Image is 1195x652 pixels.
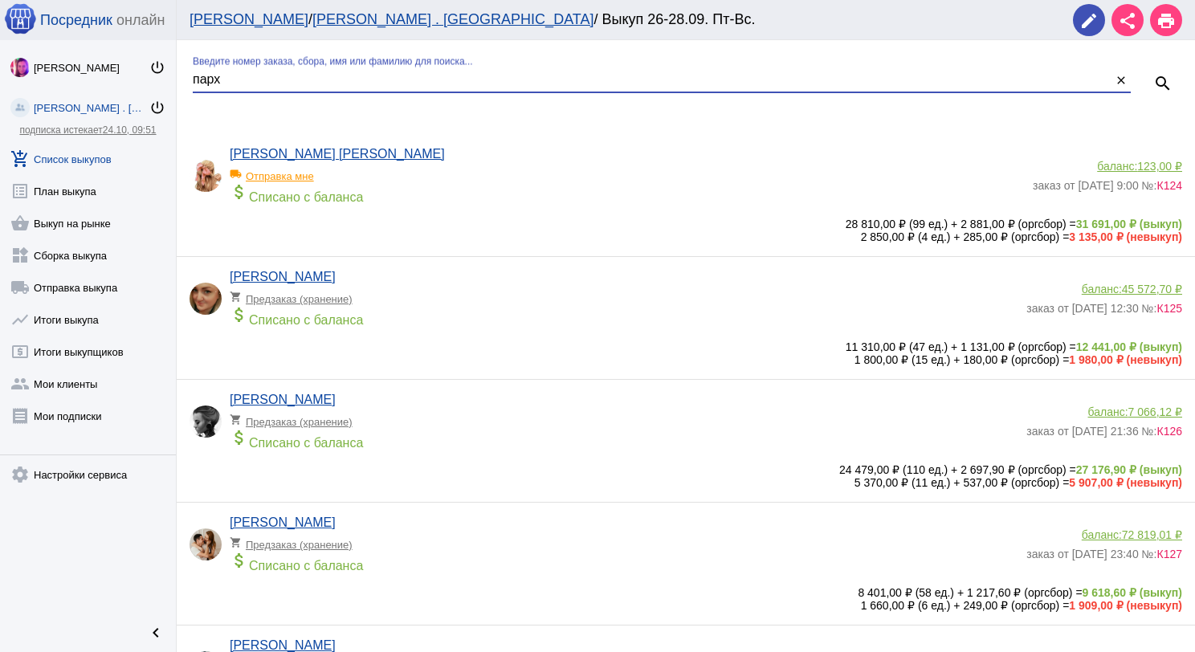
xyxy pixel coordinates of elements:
[230,515,336,529] a: [PERSON_NAME]
[10,214,30,233] mat-icon: shopping_basket
[1033,160,1182,173] div: баланс:
[149,59,165,75] mat-icon: power_settings_new
[34,62,149,74] div: [PERSON_NAME]
[193,72,1111,87] input: Введите номер заказа, сбора, имя или фамилию для поиска...
[230,291,246,303] mat-icon: shopping_cart
[230,305,249,324] mat-icon: attach_money
[10,98,30,117] img: community_200.png
[230,168,246,180] mat-icon: local_shipping
[190,599,1182,612] div: 1 660,00 ₽ (6 ед.) + 249,00 ₽ (оргсбор) =
[230,530,362,551] div: Предзаказ (хранение)
[10,58,30,77] img: 73xLq58P2BOqs-qIllg3xXCtabieAB0OMVER0XTxHpc0AjG-Rb2SSuXsq4It7hEfqgBcQNho.jpg
[1153,74,1173,93] mat-icon: search
[190,528,222,560] img: e78SHcMQxUdyZPSmMuqhNNSihG5qwqpCvo9g4MOCF4FTeRBVJFDFa5Ue9I0hMuL5lN3RLiAO5xl6ZtzinHj_WwJj.jpg
[190,218,1182,230] div: 28 810,00 ₽ (99 ед.) + 2 881,00 ₽ (оргсбор) =
[1118,11,1137,31] mat-icon: share
[190,160,222,192] img: aCVqTDZenoBfl6v_qWDcIofiBHVu5uxJfPNv9WsMS2KeREiEpFR6GbS6HGEkgYvt5kZD5LkmkBn1hm8QspLKlgAU.jpg
[1156,179,1182,192] span: К124
[190,586,1182,599] div: 8 401,00 ₽ (58 ед.) + 1 217,60 ₽ (оргсбор) =
[1069,230,1182,243] b: 3 135,00 ₽ (невыкуп)
[10,181,30,201] mat-icon: list_alt
[1122,528,1182,541] span: 72 819,01 ₽
[190,405,222,438] img: 9bX9eWR0xDgCiTIhQTzpvXJIoeDPQLXe9CHnn3Gs1PGb3J-goD_dDXIagjGUYbFRmMTp9d7qhpcK6TVyPhbmsz2d.jpg
[230,284,362,305] div: Предзаказ (хранение)
[1026,418,1182,438] div: заказ от [DATE] 21:36 №:
[1026,405,1182,418] div: баланс:
[10,374,30,393] mat-icon: group
[10,278,30,297] mat-icon: local_shipping
[190,340,1182,353] div: 11 310,00 ₽ (47 ед.) + 1 131,00 ₽ (оргсбор) =
[230,536,246,548] mat-icon: shopping_cart
[10,465,30,484] mat-icon: settings
[230,270,336,283] a: [PERSON_NAME]
[1156,11,1176,31] mat-icon: print
[1076,218,1182,230] b: 31 691,00 ₽ (выкуп)
[1156,425,1182,438] span: К126
[1069,599,1182,612] b: 1 909,00 ₽ (невыкуп)
[230,428,1018,450] div: Списано с баланса
[230,414,246,426] mat-icon: shopping_cart
[190,230,1182,243] div: 2 850,00 ₽ (4 ед.) + 285,00 ₽ (оргсбор) =
[190,11,1057,28] div: / / Выкуп 26-28.09. Пт-Вс.
[146,623,165,642] mat-icon: chevron_left
[1128,405,1182,418] span: 7 066,12 ₽
[230,147,445,161] a: [PERSON_NAME] [PERSON_NAME]
[1033,173,1182,192] div: заказ от [DATE] 9:00 №:
[10,310,30,329] mat-icon: show_chart
[1156,302,1182,315] span: К125
[230,393,336,406] a: [PERSON_NAME]
[190,11,308,27] a: [PERSON_NAME]
[190,283,222,315] img: lTMkEctRifZclLSmMfjPiqPo9_IitIQc7Zm9_kTpSvtuFf7FYwI_Wl6KSELaRxoJkUZJMTCIoWL9lUW6Yz6GDjvR.jpg
[10,406,30,426] mat-icon: receipt
[1137,160,1182,173] span: 123,00 ₽
[230,407,362,428] div: Предзаказ (хранение)
[190,463,1182,476] div: 24 479,00 ₽ (110 ед.) + 2 697,90 ₽ (оргсбор) =
[230,182,249,202] mat-icon: attach_money
[230,551,249,570] mat-icon: attach_money
[230,428,249,447] mat-icon: attach_money
[19,124,156,136] a: подписка истекает24.10, 09:51
[1026,528,1182,541] div: баланс:
[10,149,30,169] mat-icon: add_shopping_cart
[4,2,36,35] img: apple-icon-60x60.png
[230,182,1025,205] div: Списано с баланса
[103,124,157,136] span: 24.10, 09:51
[1115,73,1128,88] mat-icon: close
[1026,283,1182,295] div: баланс:
[230,305,1018,328] div: Списано с баланса
[1069,476,1182,489] b: 5 907,00 ₽ (невыкуп)
[312,11,593,27] a: [PERSON_NAME] . [GEOGRAPHIC_DATA]
[1076,340,1182,353] b: 12 441,00 ₽ (выкуп)
[34,102,149,114] div: [PERSON_NAME] . [GEOGRAPHIC_DATA]
[230,638,336,652] a: [PERSON_NAME]
[149,100,165,116] mat-icon: power_settings_new
[1156,548,1182,560] span: К127
[1122,283,1182,295] span: 45 572,70 ₽
[190,353,1182,366] div: 1 800,00 ₽ (15 ед.) + 180,00 ₽ (оргсбор) =
[1026,541,1182,560] div: заказ от [DATE] 23:40 №:
[40,12,112,29] span: Посредник
[1026,295,1182,315] div: заказ от [DATE] 12:30 №:
[190,476,1182,489] div: 5 370,00 ₽ (11 ед.) + 537,00 ₽ (оргсбор) =
[10,342,30,361] mat-icon: local_atm
[1079,11,1099,31] mat-icon: edit
[1076,463,1182,476] b: 27 176,90 ₽ (выкуп)
[230,551,1018,573] div: Списано с баланса
[1069,353,1182,366] b: 1 980,00 ₽ (невыкуп)
[116,12,165,29] span: онлайн
[10,246,30,265] mat-icon: widgets
[1083,586,1182,599] b: 9 618,60 ₽ (выкуп)
[230,161,362,182] div: Отправка мне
